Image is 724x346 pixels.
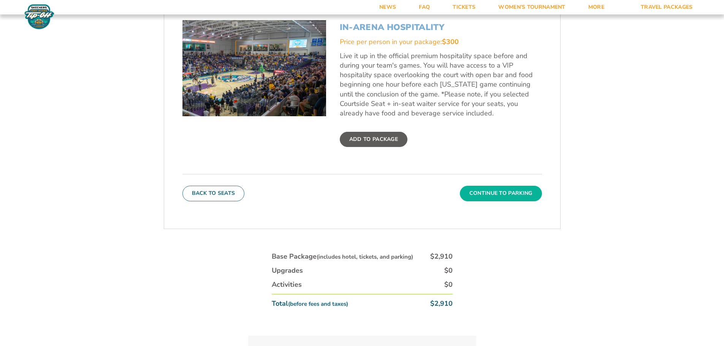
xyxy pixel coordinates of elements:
div: Price per person in your package: [340,37,542,47]
div: $0 [444,280,453,289]
div: Total [272,299,348,308]
div: Base Package [272,252,413,261]
div: $0 [444,266,453,275]
div: Upgrades [272,266,303,275]
p: Live it up in the official premium hospitality space before and during your team's games. You wil... [340,51,542,118]
button: Continue To Parking [460,186,542,201]
small: (before fees and taxes) [288,300,348,308]
small: (includes hotel, tickets, and parking) [317,253,413,261]
span: $300 [442,37,459,46]
label: Add To Package [340,132,407,147]
button: Back To Seats [182,186,245,201]
img: In-Arena Hospitality [182,20,326,116]
h3: In-Arena Hospitality [340,22,542,32]
div: $2,910 [430,299,453,308]
div: Activities [272,280,302,289]
img: Fort Myers Tip-Off [23,4,56,30]
div: $2,910 [430,252,453,261]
